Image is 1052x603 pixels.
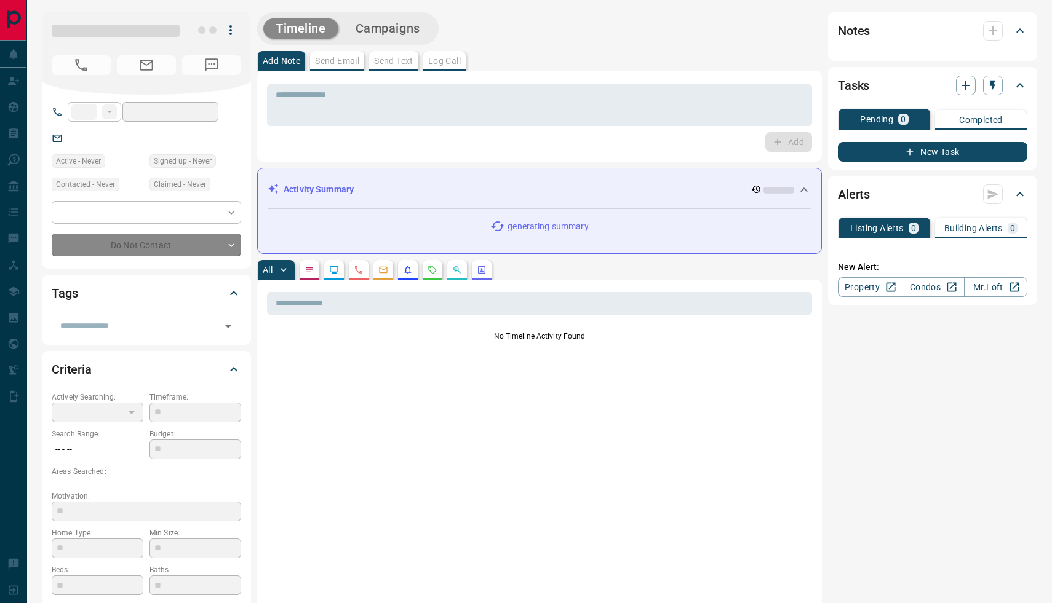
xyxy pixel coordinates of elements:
[182,55,241,75] span: No Number
[52,564,143,575] p: Beds:
[378,265,388,275] svg: Emails
[284,183,354,196] p: Activity Summary
[959,116,1003,124] p: Completed
[52,234,241,256] div: Do Not Contact
[149,428,241,439] p: Budget:
[838,184,870,204] h2: Alerts
[263,266,273,274] p: All
[56,178,115,191] span: Contacted - Never
[154,178,206,191] span: Claimed - Never
[343,18,432,39] button: Campaigns
[901,277,964,297] a: Condos
[71,133,76,143] a: --
[52,392,143,403] p: Actively Searching:
[477,265,487,275] svg: Agent Actions
[1010,224,1015,232] p: 0
[263,18,338,39] button: Timeline
[508,220,588,233] p: generating summary
[964,277,1027,297] a: Mr.Loft
[452,265,462,275] svg: Opportunities
[154,155,212,167] span: Signed up - Never
[838,261,1027,274] p: New Alert:
[838,142,1027,162] button: New Task
[354,265,364,275] svg: Calls
[838,21,870,41] h2: Notes
[220,318,237,335] button: Open
[52,439,143,460] p: -- - --
[149,527,241,538] p: Min Size:
[149,392,241,403] p: Timeframe:
[56,155,101,167] span: Active - Never
[52,527,143,538] p: Home Type:
[52,466,241,477] p: Areas Searched:
[52,283,78,303] h2: Tags
[52,278,241,308] div: Tags
[944,224,1003,232] p: Building Alerts
[117,55,176,75] span: No Email
[838,277,901,297] a: Property
[263,57,300,65] p: Add Note
[268,178,811,201] div: Activity Summary
[428,265,437,275] svg: Requests
[860,115,893,124] p: Pending
[149,564,241,575] p: Baths:
[52,355,241,384] div: Criteria
[403,265,413,275] svg: Listing Alerts
[838,16,1027,45] div: Notes
[52,360,92,379] h2: Criteria
[52,428,143,439] p: Search Range:
[267,331,812,342] p: No Timeline Activity Found
[901,115,906,124] p: 0
[850,224,904,232] p: Listing Alerts
[52,491,241,502] p: Motivation:
[305,265,314,275] svg: Notes
[838,71,1027,100] div: Tasks
[329,265,339,275] svg: Lead Browsing Activity
[838,179,1027,209] div: Alerts
[838,76,869,95] h2: Tasks
[52,55,111,75] span: No Number
[911,224,916,232] p: 0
